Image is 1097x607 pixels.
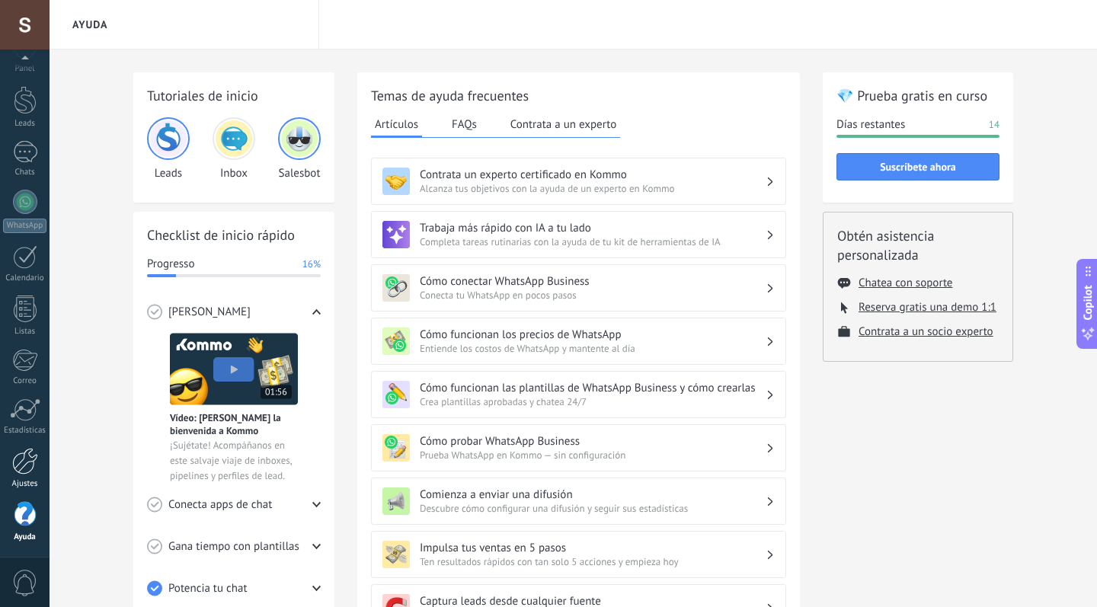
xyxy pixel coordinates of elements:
h3: Cómo funcionan los precios de WhatsApp [420,327,766,342]
span: Conecta apps de chat [168,497,272,513]
span: Descubre cómo configurar una difusión y seguir sus estadísticas [420,502,766,515]
span: 16% [302,257,321,272]
h3: Cómo probar WhatsApp Business [420,434,766,449]
span: [PERSON_NAME] [168,305,251,320]
h2: Tutoriales de inicio [147,86,321,105]
button: Reserva gratis una demo 1:1 [859,300,996,315]
div: WhatsApp [3,219,46,233]
h3: Cómo funcionan las plantillas de WhatsApp Business y cómo crearlas [420,381,766,395]
div: Ayuda [3,532,47,542]
span: Completa tareas rutinarias con la ayuda de tu kit de herramientas de IA [420,235,766,248]
span: Ten resultados rápidos con tan solo 5 acciones y empieza hoy [420,555,766,568]
button: Contrata a un experto [507,113,620,136]
img: Meet video [170,333,298,405]
h2: Temas de ayuda frecuentes [371,86,786,105]
div: Salesbot [278,117,321,181]
span: Crea plantillas aprobadas y chatea 24/7 [420,395,766,408]
span: ¡Sujétate! Acompáñanos en este salvaje viaje de inboxes, pipelines y perfiles de lead. [170,438,298,484]
span: Prueba WhatsApp en Kommo — sin configuración [420,449,766,462]
div: Ajustes [3,479,47,489]
span: Copilot [1080,285,1095,320]
button: Artículos [371,113,422,138]
span: Progresso [147,257,194,272]
h3: Comienza a enviar una difusión [420,487,766,502]
h2: Obtén asistencia personalizada [837,226,999,264]
div: Chats [3,168,47,177]
span: Alcanza tus objetivos con la ayuda de un experto en Kommo [420,182,766,195]
span: 14 [989,117,999,133]
button: FAQs [448,113,481,136]
span: Gana tiempo con plantillas [168,539,299,554]
button: Contrata a un socio experto [859,324,993,339]
div: Correo [3,376,47,386]
div: Calendario [3,273,47,283]
div: Inbox [213,117,255,181]
h3: Trabaja más rápido con IA a tu lado [420,221,766,235]
div: Leads [147,117,190,181]
span: Días restantes [836,117,905,133]
div: Listas [3,327,47,337]
h3: Impulsa tus ventas en 5 pasos [420,541,766,555]
h3: Contrata un experto certificado en Kommo [420,168,766,182]
button: Suscríbete ahora [836,153,999,181]
h2: 💎 Prueba gratis en curso [836,86,999,105]
h2: Checklist de inicio rápido [147,225,321,244]
span: Vídeo: [PERSON_NAME] la bienvenida a Kommo [170,411,298,437]
h3: Cómo conectar WhatsApp Business [420,274,766,289]
div: Leads [3,119,47,129]
button: Chatea con soporte [859,276,952,290]
div: Estadísticas [3,426,47,436]
span: Potencia tu chat [168,581,248,596]
span: Entiende los costos de WhatsApp y mantente al día [420,342,766,355]
span: Suscríbete ahora [880,161,956,172]
span: Conecta tu WhatsApp en pocos pasos [420,289,766,302]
